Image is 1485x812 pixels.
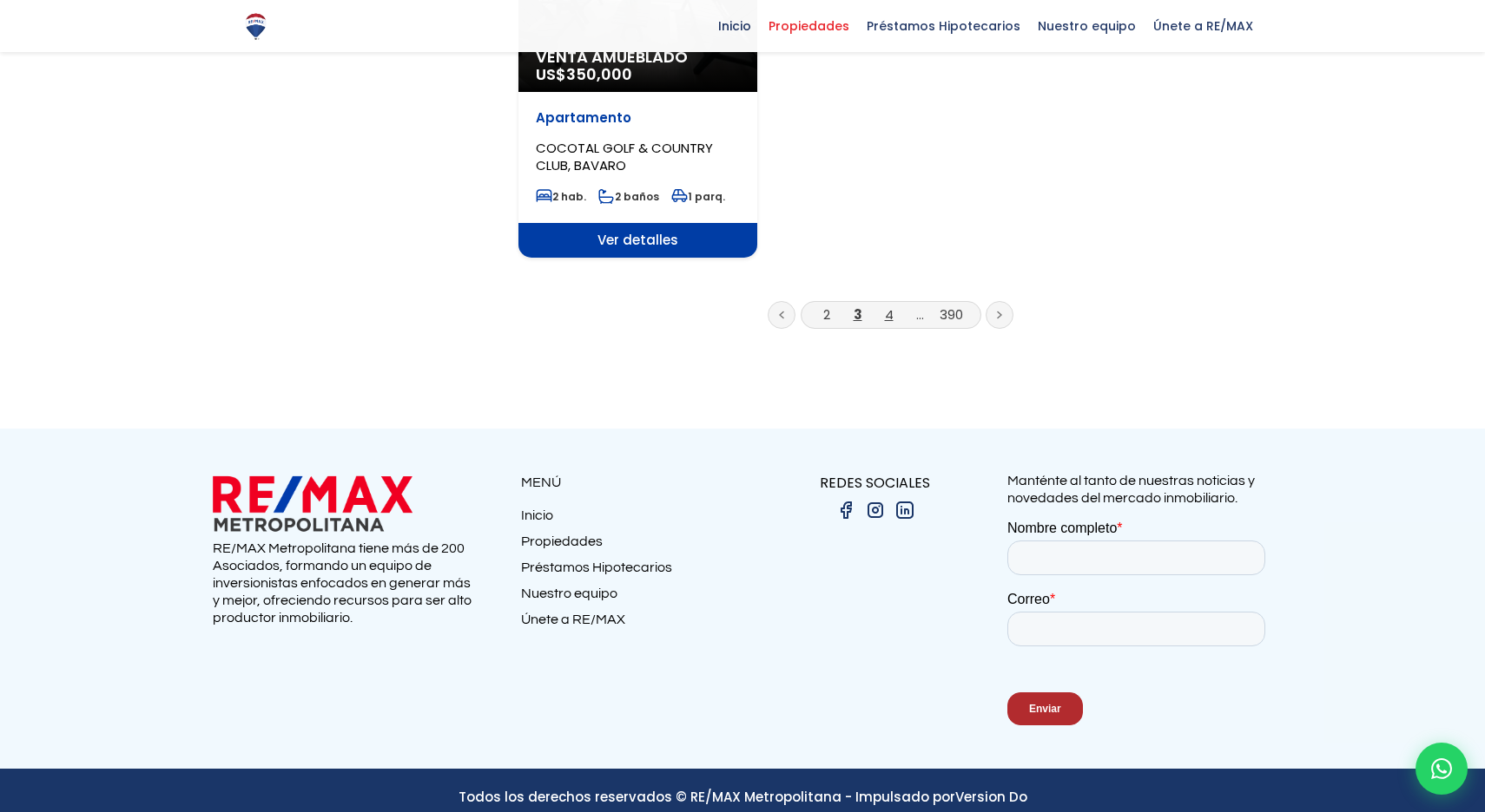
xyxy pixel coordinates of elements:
span: Préstamos Hipotecarios [858,13,1029,39]
span: 350,000 [566,63,632,85]
span: 2 baños [598,189,659,204]
span: Inicio [709,13,760,39]
img: instagram.png [865,500,886,521]
p: RE/MAX Metropolitana tiene más de 200 Asociados, formando un equipo de inversionistas enfocados e... [213,540,478,626]
a: 390 [940,305,963,324]
span: Propiedades [760,13,858,39]
p: MENÚ [521,472,742,494]
p: Manténte al tanto de nuestras noticias y novedades del mercado inmobiliario. [1007,472,1272,507]
a: 3 [854,305,862,324]
img: linkedin.png [894,500,915,521]
span: Venta Amueblado [536,49,740,66]
p: REDES SOCIALES [742,472,1007,494]
a: Únete a RE/MAX [521,611,742,637]
a: Propiedades [521,533,742,559]
a: 2 [823,305,830,324]
p: Apartamento [536,109,740,127]
span: Únete a RE/MAX [1145,13,1262,39]
span: COCOTAL GOLF & COUNTRY CLUB, BAVARO [536,139,713,174]
img: facebook.png [835,500,856,521]
a: Préstamos Hipotecarios [521,559,742,585]
img: Logo de REMAX [241,11,271,42]
span: Ver detalles [518,223,757,258]
a: 4 [885,305,894,324]
span: Nuestro equipo [1029,13,1145,39]
a: ... [916,305,924,324]
p: Todos los derechos reservados © RE/MAX Metropolitana - Impulsado por [213,786,1272,808]
a: Version Do [955,788,1027,806]
iframe: Form 0 [1007,520,1272,756]
span: US$ [536,63,632,85]
a: Inicio [521,507,742,533]
img: remax metropolitana logo [213,472,412,535]
a: Nuestro equipo [521,585,742,611]
span: 1 parq. [671,189,725,204]
span: 2 hab. [536,189,586,204]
